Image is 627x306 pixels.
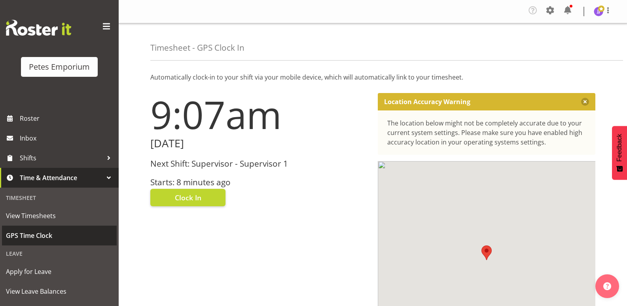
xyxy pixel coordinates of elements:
span: Apply for Leave [6,266,113,277]
span: View Leave Balances [6,285,113,297]
span: GPS Time Clock [6,230,113,241]
a: View Leave Balances [2,281,117,301]
span: Inbox [20,132,115,144]
h2: [DATE] [150,137,368,150]
a: View Timesheets [2,206,117,226]
span: Time & Attendance [20,172,103,184]
a: GPS Time Clock [2,226,117,245]
button: Close message [581,98,589,106]
span: Shifts [20,152,103,164]
h3: Starts: 8 minutes ago [150,178,368,187]
div: Leave [2,245,117,262]
a: Apply for Leave [2,262,117,281]
img: Rosterit website logo [6,20,71,36]
button: Feedback - Show survey [612,126,627,180]
button: Clock In [150,189,225,206]
h3: Next Shift: Supervisor - Supervisor 1 [150,159,368,168]
div: The location below might not be completely accurate due to your current system settings. Please m... [387,118,586,147]
h1: 9:07am [150,93,368,136]
span: Feedback [616,134,623,162]
img: janelle-jonkers702.jpg [594,7,603,16]
p: Location Accuracy Warning [384,98,470,106]
span: Clock In [175,192,201,203]
div: Petes Emporium [29,61,90,73]
img: help-xxl-2.png [603,282,611,290]
div: Timesheet [2,190,117,206]
h4: Timesheet - GPS Clock In [150,43,244,52]
span: View Timesheets [6,210,113,222]
span: Roster [20,112,115,124]
p: Automatically clock-in to your shift via your mobile device, which will automatically link to you... [150,72,595,82]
